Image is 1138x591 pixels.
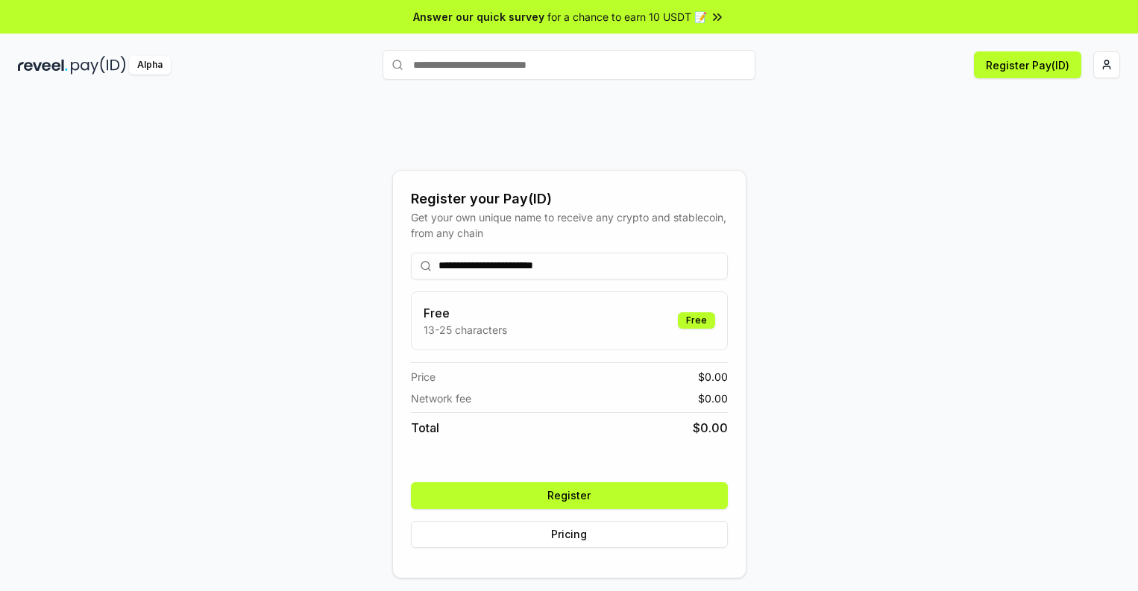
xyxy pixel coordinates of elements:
[693,419,728,437] span: $ 0.00
[411,391,471,406] span: Network fee
[424,322,507,338] p: 13-25 characters
[413,9,544,25] span: Answer our quick survey
[411,369,436,385] span: Price
[424,304,507,322] h3: Free
[71,56,126,75] img: pay_id
[411,521,728,548] button: Pricing
[698,369,728,385] span: $ 0.00
[18,56,68,75] img: reveel_dark
[411,482,728,509] button: Register
[698,391,728,406] span: $ 0.00
[411,419,439,437] span: Total
[974,51,1081,78] button: Register Pay(ID)
[678,312,715,329] div: Free
[129,56,171,75] div: Alpha
[547,9,707,25] span: for a chance to earn 10 USDT 📝
[411,209,728,241] div: Get your own unique name to receive any crypto and stablecoin, from any chain
[411,189,728,209] div: Register your Pay(ID)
